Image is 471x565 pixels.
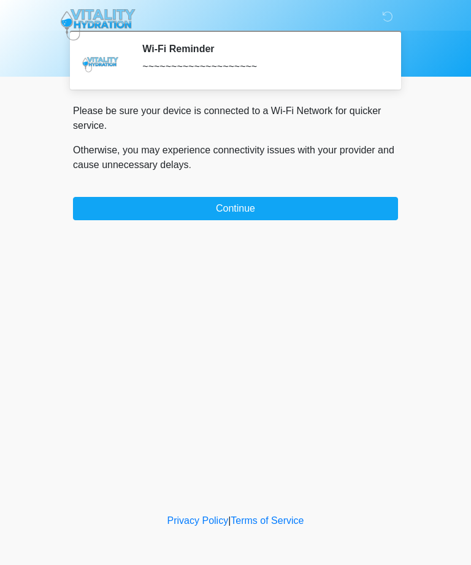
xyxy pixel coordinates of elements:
[231,515,304,526] a: Terms of Service
[73,104,398,133] p: Please be sure your device is connected to a Wi-Fi Network for quicker service.
[167,515,229,526] a: Privacy Policy
[189,160,191,170] span: .
[82,43,119,80] img: Agent Avatar
[73,143,398,172] p: Otherwise, you may experience connectivity issues with your provider and cause unnecessary delays
[73,197,398,220] button: Continue
[228,515,231,526] a: |
[61,9,136,40] img: Vitality Hydration Logo
[142,60,380,74] div: ~~~~~~~~~~~~~~~~~~~~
